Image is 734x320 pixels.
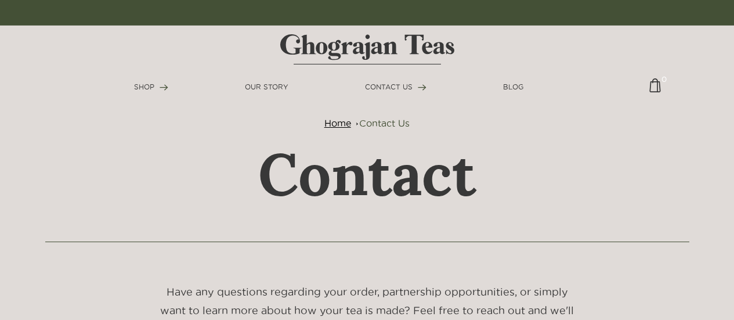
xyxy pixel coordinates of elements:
a: CONTACT US [365,82,426,92]
img: forward-arrow.svg [418,84,426,91]
a: Home [324,118,351,128]
img: cart-icon-matt.svg [649,78,661,101]
a: SHOP [134,82,168,92]
span: SHOP [134,83,154,91]
span: 0 [661,74,667,79]
a: OUR STORY [245,82,288,92]
a: Contact Us [359,118,410,128]
a: BLOG [503,82,523,92]
a: 0 [649,78,661,101]
img: logo-matt.svg [280,34,454,64]
span: CONTACT US [365,83,413,91]
h1: Contact [45,149,690,201]
img: forward-arrow.svg [160,84,168,91]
